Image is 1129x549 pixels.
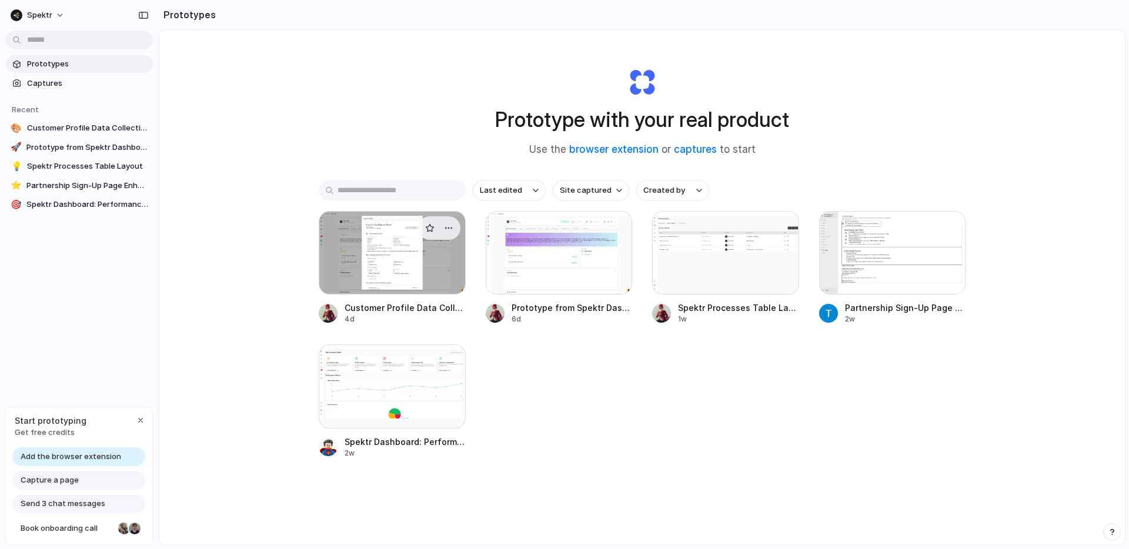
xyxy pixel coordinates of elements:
span: Start prototyping [15,414,86,427]
div: 🎨 [11,122,22,134]
span: Created by [643,185,685,196]
a: Captures [6,75,153,92]
span: Capture a page [21,474,79,486]
span: Spektr Dashboard: Performance Metrics Section [26,199,148,210]
span: Spektr Processes Table Layout [27,160,148,172]
button: Last edited [473,180,546,200]
span: Spektr Dashboard: Performance Metrics Section [345,436,466,448]
a: Prototype from Spektr Dashboard v2Prototype from Spektr Dashboard v26d [486,211,633,324]
div: 2w [845,314,966,324]
span: Book onboarding call [21,523,113,534]
span: Recent [12,105,39,114]
div: Christian Iacullo [128,521,142,535]
span: Prototype from Spektr Dashboard v2 [26,142,148,153]
div: 1w [678,314,799,324]
div: Nicole Kubica [117,521,131,535]
a: captures [674,143,717,155]
span: Get free credits [15,427,86,438]
button: Site captured [553,180,629,200]
span: Captures [27,78,148,89]
button: Spektr [6,6,71,25]
span: Send 3 chat messages [21,498,105,510]
div: 2w [345,448,466,458]
span: Customer Profile Data Collection [27,122,148,134]
a: 🎨Customer Profile Data Collection [6,119,153,137]
span: Spektr [27,9,52,21]
span: Customer Profile Data Collection [345,302,466,314]
a: browser extension [569,143,659,155]
a: Book onboarding call [12,519,145,538]
a: Spektr Dashboard: Performance Metrics SectionSpektr Dashboard: Performance Metrics Section2w [319,344,466,458]
a: Prototypes [6,55,153,73]
span: Site captured [560,185,612,196]
span: Prototypes [27,58,148,70]
a: 💡Spektr Processes Table Layout [6,158,153,175]
a: Spektr Processes Table LayoutSpektr Processes Table Layout1w [652,211,799,324]
div: 🎯 [11,199,22,210]
span: Last edited [480,185,522,196]
span: Partnership Sign-Up Page Enhancement [845,302,966,314]
div: 💡 [11,160,22,172]
h1: Prototype with your real product [495,104,789,135]
a: 🎯Spektr Dashboard: Performance Metrics Section [6,196,153,213]
button: Created by [636,180,709,200]
a: Partnership Sign-Up Page EnhancementPartnership Sign-Up Page Enhancement2w [819,211,966,324]
div: 6d [512,314,633,324]
span: Partnership Sign-Up Page Enhancement [26,180,148,192]
span: Prototype from Spektr Dashboard v2 [512,302,633,314]
h2: Prototypes [159,8,216,22]
span: Add the browser extension [21,451,121,463]
div: ⭐ [11,180,22,192]
div: 4d [345,314,466,324]
span: Use the or to start [529,142,756,158]
a: 🚀Prototype from Spektr Dashboard v2 [6,139,153,156]
span: Spektr Processes Table Layout [678,302,799,314]
a: Customer Profile Data CollectionCustomer Profile Data Collection4d [319,211,466,324]
a: ⭐Partnership Sign-Up Page Enhancement [6,177,153,195]
div: 🚀 [11,142,22,153]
